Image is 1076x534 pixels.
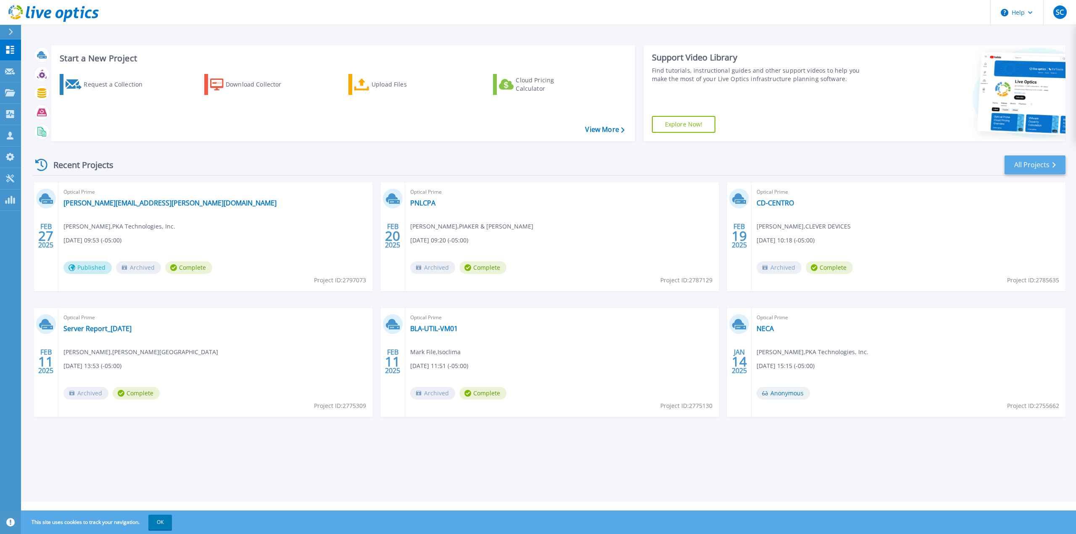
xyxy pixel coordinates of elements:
div: Cloud Pricing Calculator [516,76,583,93]
div: FEB 2025 [731,221,747,251]
a: Upload Files [348,74,442,95]
span: [PERSON_NAME] , [PERSON_NAME][GEOGRAPHIC_DATA] [63,347,218,357]
div: Download Collector [226,76,293,93]
a: NECA [757,324,774,333]
a: View More [585,126,624,134]
span: Archived [410,261,455,274]
div: FEB 2025 [38,346,54,377]
span: Complete [113,387,160,400]
span: 11 [38,358,53,365]
div: Upload Files [372,76,439,93]
span: [PERSON_NAME] , PKA Technologies, Inc. [63,222,175,231]
span: [PERSON_NAME] , CLEVER DEVICES [757,222,851,231]
a: Explore Now! [652,116,716,133]
span: Project ID: 2797073 [314,276,366,285]
span: Complete [459,387,506,400]
span: Project ID: 2785635 [1007,276,1059,285]
span: Project ID: 2775309 [314,401,366,410]
span: [DATE] 10:18 (-05:00) [757,236,815,245]
span: Optical Prime [410,313,714,322]
span: 27 [38,232,53,239]
span: [DATE] 15:15 (-05:00) [757,361,815,371]
span: Optical Prime [63,187,367,197]
div: FEB 2025 [385,346,401,377]
span: Project ID: 2755662 [1007,401,1059,410]
span: Complete [806,261,853,274]
span: 20 [385,232,400,239]
span: Optical Prime [63,313,367,322]
div: Find tutorials, instructional guides and other support videos to help you make the most of your L... [652,66,870,83]
span: Complete [165,261,212,274]
div: FEB 2025 [385,221,401,251]
div: Request a Collection [84,76,151,93]
span: [DATE] 11:51 (-05:00) [410,361,468,371]
span: [DATE] 13:53 (-05:00) [63,361,121,371]
a: Download Collector [204,74,298,95]
div: FEB 2025 [38,221,54,251]
div: JAN 2025 [731,346,747,377]
div: Recent Projects [32,155,125,175]
span: Optical Prime [410,187,714,197]
a: Server Report_[DATE] [63,324,132,333]
span: [PERSON_NAME] , PIAKER & [PERSON_NAME] [410,222,533,231]
span: Archived [116,261,161,274]
a: Cloud Pricing Calculator [493,74,587,95]
span: [PERSON_NAME] , PKA Technologies, Inc. [757,347,868,357]
span: 11 [385,358,400,365]
span: Anonymous [757,387,810,400]
span: [DATE] 09:53 (-05:00) [63,236,121,245]
button: OK [148,515,172,530]
span: Published [63,261,112,274]
a: PNLCPA [410,199,435,207]
div: Support Video Library [652,52,870,63]
span: Project ID: 2775130 [660,401,712,410]
span: Optical Prime [757,187,1060,197]
span: Project ID: 2787129 [660,276,712,285]
span: 14 [732,358,747,365]
span: Archived [757,261,802,274]
a: Request a Collection [60,74,153,95]
span: Archived [410,387,455,400]
a: CD-CENTRO [757,199,794,207]
span: Mark File , Isoclima [410,347,461,357]
span: Complete [459,261,506,274]
span: 19 [732,232,747,239]
span: This site uses cookies to track your navigation. [23,515,172,530]
h3: Start a New Project [60,54,624,63]
span: Archived [63,387,108,400]
span: Optical Prime [757,313,1060,322]
span: [DATE] 09:20 (-05:00) [410,236,468,245]
a: BLA-UTIL-VM01 [410,324,458,333]
a: All Projects [1005,155,1065,174]
a: [PERSON_NAME][EMAIL_ADDRESS][PERSON_NAME][DOMAIN_NAME] [63,199,277,207]
span: SC [1056,9,1064,16]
